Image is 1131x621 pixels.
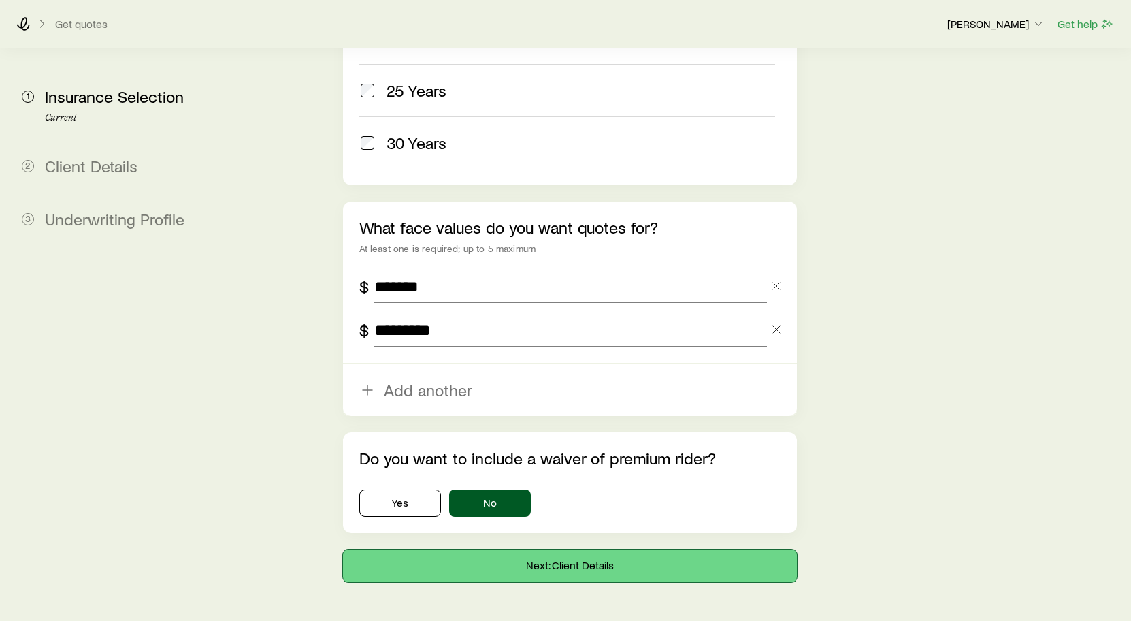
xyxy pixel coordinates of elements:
label: What face values do you want quotes for? [359,217,658,237]
p: [PERSON_NAME] [947,17,1045,31]
div: At least one is required; up to 5 maximum [359,243,781,254]
span: 30 Years [387,133,446,153]
input: 30 Years [361,136,374,150]
span: 3 [22,213,34,225]
span: 2 [22,160,34,172]
button: Get quotes [54,18,108,31]
p: Current [45,112,278,123]
span: 25 Years [387,81,446,100]
button: Get help [1057,16,1115,32]
button: No [449,490,531,517]
div: $ [359,321,369,340]
button: Add another [343,364,797,416]
button: Yes [359,490,441,517]
span: Insurance Selection [45,86,184,106]
span: Underwriting Profile [45,209,184,229]
div: $ [359,277,369,296]
button: [PERSON_NAME] [947,16,1046,33]
p: Do you want to include a waiver of premium rider? [359,449,781,468]
input: 25 Years [361,84,374,97]
button: Next: Client Details [343,550,797,582]
span: Client Details [45,156,137,176]
span: 1 [22,91,34,103]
